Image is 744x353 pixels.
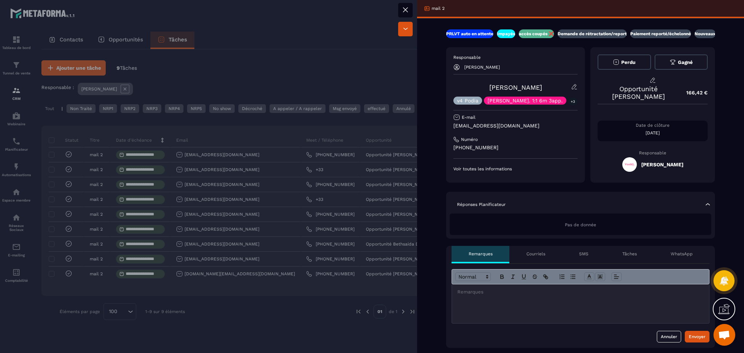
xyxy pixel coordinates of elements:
[497,31,515,37] p: Impayés
[630,31,691,37] p: Paiement reporté/échelonné
[655,54,708,70] button: Gagné
[598,130,708,136] p: [DATE]
[469,251,493,257] p: Remarques
[713,324,735,346] a: Ouvrir le chat
[689,333,705,340] div: Envoyer
[457,98,478,103] p: v4 Podia
[464,65,500,70] p: [PERSON_NAME]
[432,5,445,11] p: mail 2
[679,86,708,100] p: 166,42 €
[519,31,554,37] p: accès coupés ❌
[641,162,683,167] h5: [PERSON_NAME]
[453,144,578,151] p: [PHONE_NUMBER]
[462,114,476,120] p: E-mail
[565,222,596,227] span: Pas de donnée
[457,202,506,207] p: Réponses Planificateur
[598,150,708,155] p: Responsable
[622,251,637,257] p: Tâches
[453,122,578,129] p: [EMAIL_ADDRESS][DOMAIN_NAME]
[621,60,635,65] span: Perdu
[453,166,578,172] p: Voir toutes les informations
[461,137,478,142] p: Numéro
[579,251,589,257] p: SMS
[685,331,709,342] button: Envoyer
[446,31,493,37] p: PRLVT auto en attente
[526,251,545,257] p: Courriels
[657,331,681,342] button: Annuler
[671,251,693,257] p: WhatsApp
[489,84,542,91] a: [PERSON_NAME]
[678,60,693,65] span: Gagné
[568,98,578,105] p: +3
[488,98,563,103] p: [PERSON_NAME]. 1:1 6m 3app.
[598,122,708,128] p: Date de clôture
[695,31,716,37] p: Nouveaux
[598,54,651,70] button: Perdu
[453,54,578,60] p: Responsable
[558,31,627,37] p: Demande de rétractation/report
[598,85,679,100] p: Opportunité [PERSON_NAME]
